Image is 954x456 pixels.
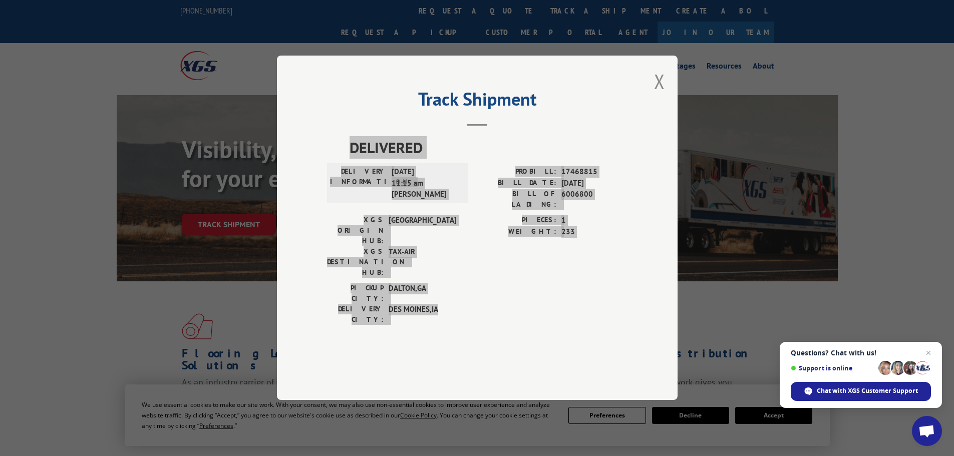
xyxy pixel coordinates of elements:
span: Close chat [922,347,934,359]
label: XGS DESTINATION HUB: [327,247,384,278]
span: DELIVERED [350,137,627,159]
h2: Track Shipment [327,92,627,111]
label: WEIGHT: [477,226,556,238]
span: DES MOINES , IA [389,304,456,325]
span: Chat with XGS Customer Support [817,386,918,395]
label: PROBILL: [477,167,556,178]
label: BILL DATE: [477,178,556,189]
label: DELIVERY INFORMATION: [330,167,387,201]
span: 6006800 [561,189,627,210]
span: [DATE] [561,178,627,189]
span: 1 [561,215,627,227]
label: PIECES: [477,215,556,227]
span: DALTON , GA [389,283,456,304]
span: 233 [561,226,627,238]
label: XGS ORIGIN HUB: [327,215,384,247]
label: BILL OF LADING: [477,189,556,210]
label: DELIVERY CITY: [327,304,384,325]
div: Open chat [912,416,942,446]
span: Questions? Chat with us! [791,349,931,357]
label: PICKUP CITY: [327,283,384,304]
button: Close modal [654,68,665,95]
div: Chat with XGS Customer Support [791,382,931,401]
span: Support is online [791,364,875,372]
span: [DATE] 11:15 am [PERSON_NAME] [392,167,459,201]
span: [GEOGRAPHIC_DATA] [389,215,456,247]
span: 17468815 [561,167,627,178]
span: TAX-AIR [389,247,456,278]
